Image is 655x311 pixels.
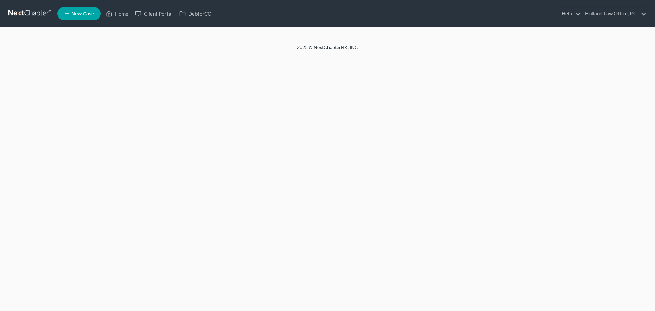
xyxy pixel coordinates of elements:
[176,8,215,20] a: DebtorCC
[132,8,176,20] a: Client Portal
[57,7,101,20] new-legal-case-button: New Case
[582,8,646,20] a: Holland Law Office, P.C.
[103,8,132,20] a: Home
[558,8,581,20] a: Help
[133,44,522,56] div: 2025 © NextChapterBK, INC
